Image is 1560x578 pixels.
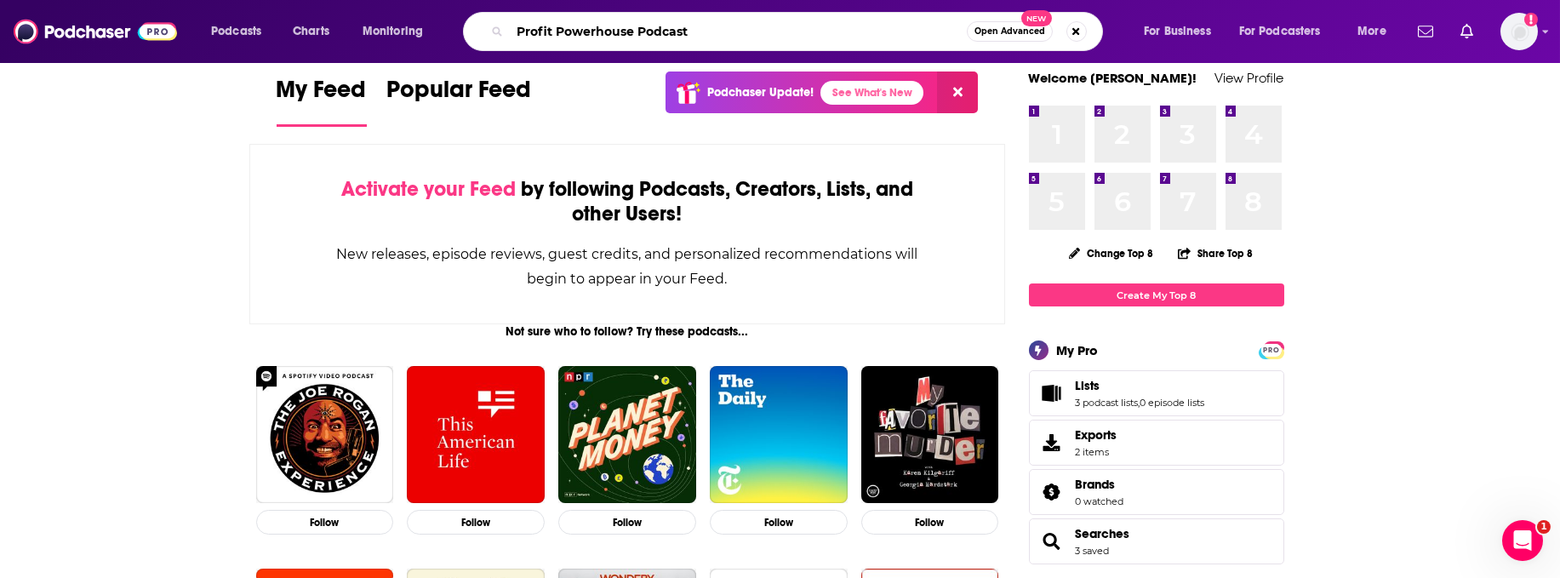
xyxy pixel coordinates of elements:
a: Lists [1076,378,1205,393]
button: Open AdvancedNew [967,21,1053,42]
a: View Profile [1215,70,1284,86]
a: Lists [1035,381,1069,405]
input: Search podcasts, credits, & more... [510,18,967,45]
a: Welcome [PERSON_NAME]! [1029,70,1197,86]
a: Show notifications dropdown [1411,17,1440,46]
a: Brands [1035,480,1069,504]
span: For Podcasters [1239,20,1321,43]
a: Searches [1076,526,1130,541]
a: Brands [1076,477,1124,492]
div: My Pro [1057,342,1099,358]
div: by following Podcasts, Creators, Lists, and other Users! [335,177,920,226]
span: My Feed [277,75,367,114]
a: 0 watched [1076,495,1124,507]
a: Exports [1029,420,1284,466]
span: Activate your Feed [341,176,516,202]
img: My Favorite Murder with Karen Kilgariff and Georgia Hardstark [861,366,999,504]
p: Podchaser Update! [707,85,814,100]
button: Share Top 8 [1177,237,1254,270]
a: Charts [282,18,340,45]
a: See What's New [820,81,923,105]
span: 2 items [1076,446,1117,458]
button: open menu [351,18,445,45]
img: This American Life [407,366,545,504]
button: Change Top 8 [1059,243,1164,264]
span: More [1357,20,1386,43]
a: Searches [1035,529,1069,553]
div: Not sure who to follow? Try these podcasts... [249,324,1006,339]
div: New releases, episode reviews, guest credits, and personalized recommendations will begin to appe... [335,242,920,291]
img: The Joe Rogan Experience [256,366,394,504]
span: Logged in as MattieVG [1500,13,1538,50]
span: Exports [1076,427,1117,443]
div: Search podcasts, credits, & more... [479,12,1119,51]
button: Follow [407,510,545,535]
span: 1 [1537,520,1551,534]
button: Follow [558,510,696,535]
span: Exports [1035,431,1069,455]
a: 0 episode lists [1140,397,1205,409]
span: PRO [1261,344,1282,357]
span: Podcasts [211,20,261,43]
a: 3 podcast lists [1076,397,1139,409]
button: Show profile menu [1500,13,1538,50]
img: The Daily [710,366,848,504]
a: 3 saved [1076,545,1110,557]
a: Popular Feed [387,75,532,127]
span: Searches [1029,518,1284,564]
span: Lists [1076,378,1100,393]
span: Brands [1076,477,1116,492]
span: , [1139,397,1140,409]
img: Podchaser - Follow, Share and Rate Podcasts [14,15,177,48]
button: open menu [1346,18,1408,45]
img: User Profile [1500,13,1538,50]
button: Follow [256,510,394,535]
span: Charts [293,20,329,43]
button: Follow [861,510,999,535]
span: Popular Feed [387,75,532,114]
a: Show notifications dropdown [1454,17,1480,46]
svg: Add a profile image [1524,13,1538,26]
span: New [1021,10,1052,26]
img: Planet Money [558,366,696,504]
button: Follow [710,510,848,535]
span: Lists [1029,370,1284,416]
button: open menu [199,18,283,45]
button: open menu [1228,18,1346,45]
a: PRO [1261,343,1282,356]
span: For Business [1144,20,1211,43]
a: My Feed [277,75,367,127]
button: open menu [1132,18,1232,45]
span: Monitoring [363,20,423,43]
a: Create My Top 8 [1029,283,1284,306]
iframe: Intercom live chat [1502,520,1543,561]
span: Brands [1029,469,1284,515]
span: Open Advanced [974,27,1045,36]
